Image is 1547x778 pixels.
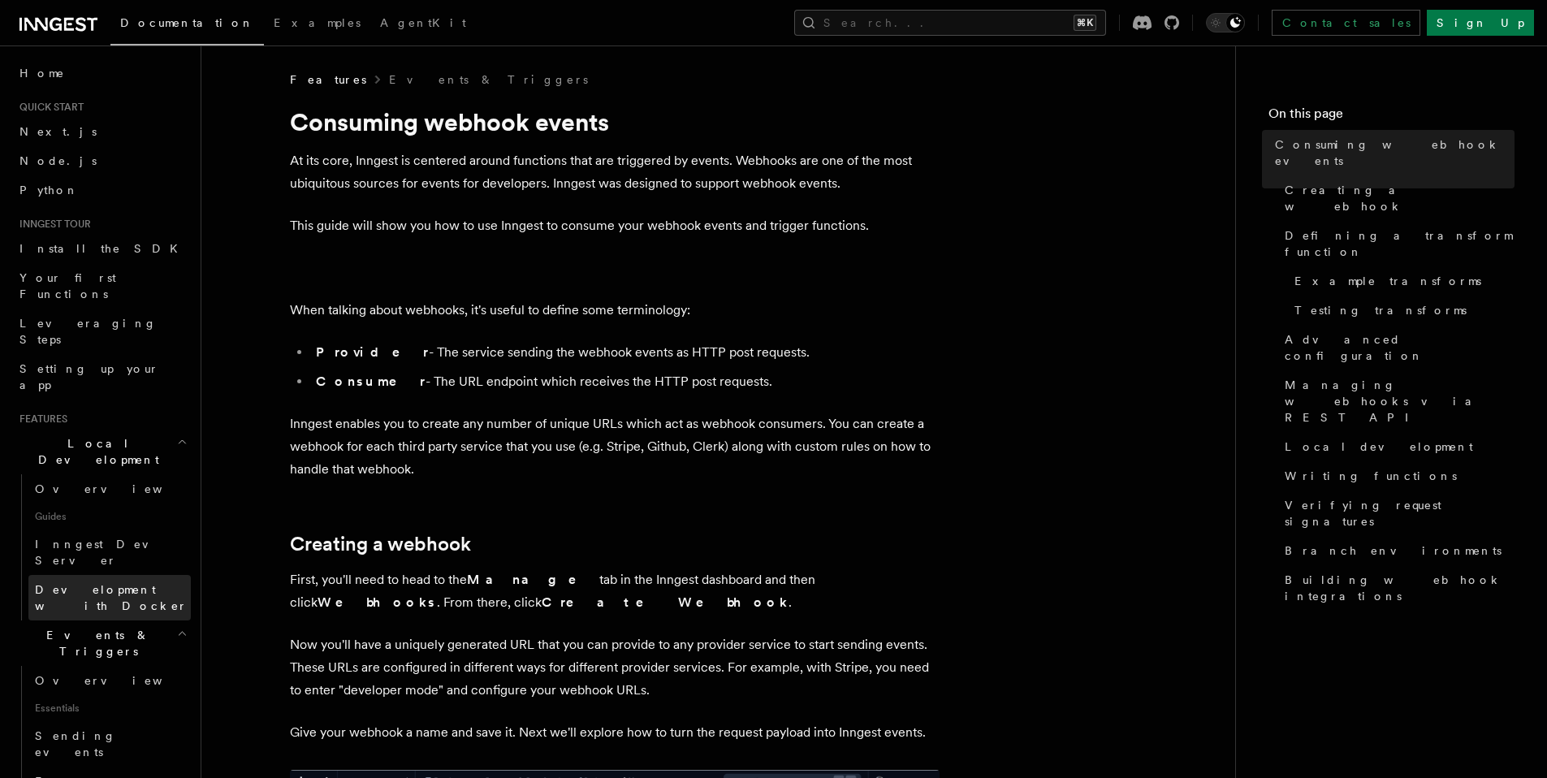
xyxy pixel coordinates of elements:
[19,184,79,197] span: Python
[316,374,426,389] strong: Consumer
[290,214,940,237] p: This guide will show you how to use Inngest to consume your webhook events and trigger functions.
[35,583,188,612] span: Development with Docker
[1278,370,1515,432] a: Managing webhooks via REST API
[28,529,191,575] a: Inngest Dev Server
[1268,130,1515,175] a: Consuming webhook events
[311,341,940,364] li: - The service sending the webhook events as HTTP post requests.
[1278,175,1515,221] a: Creating a webhook
[1285,331,1515,364] span: Advanced configuration
[1294,273,1481,289] span: Example transforms
[1288,296,1515,325] a: Testing transforms
[1278,325,1515,370] a: Advanced configuration
[467,572,599,587] strong: Manage
[13,309,191,354] a: Leveraging Steps
[1206,13,1245,32] button: Toggle dark mode
[19,362,159,391] span: Setting up your app
[13,474,191,620] div: Local Development
[110,5,264,45] a: Documentation
[35,482,202,495] span: Overview
[1278,461,1515,491] a: Writing functions
[1285,542,1502,559] span: Branch environments
[13,234,191,263] a: Install the SDK
[380,16,466,29] span: AgentKit
[13,354,191,400] a: Setting up your app
[1278,565,1515,611] a: Building webhook integrations
[794,10,1106,36] button: Search...⌘K
[1285,468,1457,484] span: Writing functions
[19,242,188,255] span: Install the SDK
[19,154,97,167] span: Node.js
[13,413,67,426] span: Features
[1285,377,1515,426] span: Managing webhooks via REST API
[274,16,361,29] span: Examples
[1285,497,1515,529] span: Verifying request signatures
[290,633,940,702] p: Now you'll have a uniquely generated URL that you can provide to any provider service to start se...
[13,627,177,659] span: Events & Triggers
[28,504,191,529] span: Guides
[290,533,471,555] a: Creating a webhook
[290,299,940,322] p: When talking about webhooks, it's useful to define some terminology:
[13,58,191,88] a: Home
[13,218,91,231] span: Inngest tour
[290,107,940,136] h1: Consuming webhook events
[290,721,940,744] p: Give your webhook a name and save it. Next we'll explore how to turn the request payload into Inn...
[13,101,84,114] span: Quick start
[1272,10,1420,36] a: Contact sales
[389,71,588,88] a: Events & Triggers
[28,474,191,504] a: Overview
[19,317,157,346] span: Leveraging Steps
[1288,266,1515,296] a: Example transforms
[13,620,191,666] button: Events & Triggers
[542,594,789,610] strong: Create Webhook
[290,413,940,481] p: Inngest enables you to create any number of unique URLs which act as webhook consumers. You can c...
[311,370,940,393] li: - The URL endpoint which receives the HTTP post requests.
[290,71,366,88] span: Features
[35,674,202,687] span: Overview
[28,666,191,695] a: Overview
[264,5,370,44] a: Examples
[28,695,191,721] span: Essentials
[1285,227,1515,260] span: Defining a transform function
[1275,136,1515,169] span: Consuming webhook events
[1278,536,1515,565] a: Branch environments
[28,575,191,620] a: Development with Docker
[19,271,116,300] span: Your first Functions
[1268,104,1515,130] h4: On this page
[1294,302,1467,318] span: Testing transforms
[13,429,191,474] button: Local Development
[13,117,191,146] a: Next.js
[290,149,940,195] p: At its core, Inngest is centered around functions that are triggered by events. Webhooks are one ...
[370,5,476,44] a: AgentKit
[28,721,191,767] a: Sending events
[13,146,191,175] a: Node.js
[13,263,191,309] a: Your first Functions
[1278,491,1515,536] a: Verifying request signatures
[13,175,191,205] a: Python
[1285,182,1515,214] span: Creating a webhook
[1285,572,1515,604] span: Building webhook integrations
[1285,439,1473,455] span: Local development
[35,729,116,759] span: Sending events
[19,65,65,81] span: Home
[1074,15,1096,31] kbd: ⌘K
[290,568,940,614] p: First, you'll need to head to the tab in the Inngest dashboard and then click . From there, click .
[316,344,429,360] strong: Provider
[13,435,177,468] span: Local Development
[1427,10,1534,36] a: Sign Up
[318,594,437,610] strong: Webhooks
[19,125,97,138] span: Next.js
[35,538,174,567] span: Inngest Dev Server
[1278,221,1515,266] a: Defining a transform function
[120,16,254,29] span: Documentation
[1278,432,1515,461] a: Local development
